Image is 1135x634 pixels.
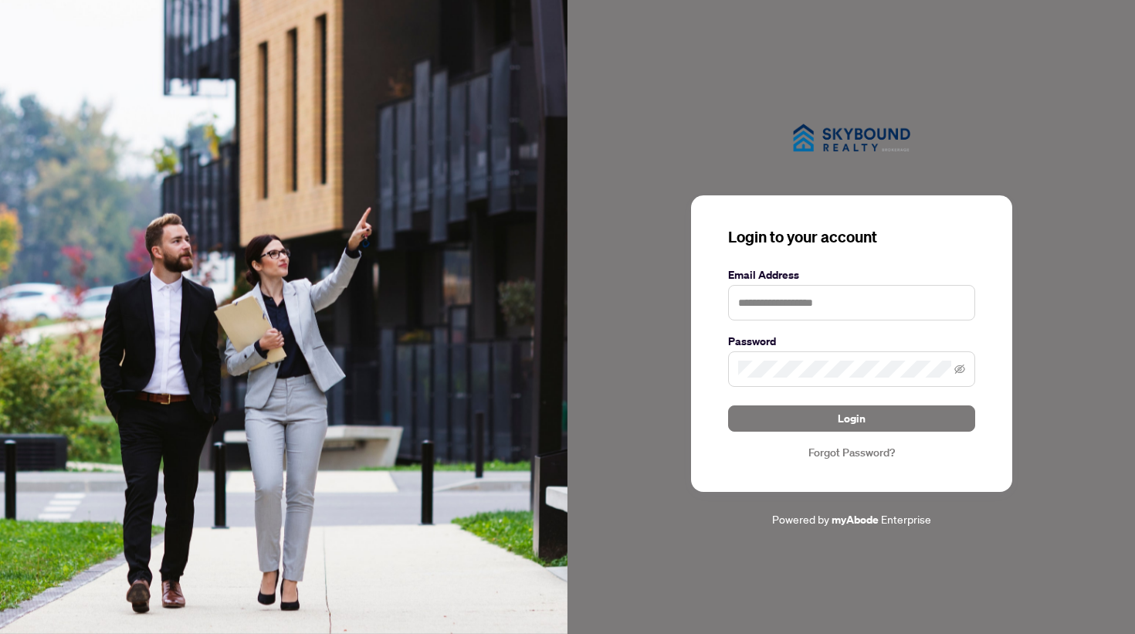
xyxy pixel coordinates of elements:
label: Password [728,333,975,350]
label: Email Address [728,266,975,283]
h3: Login to your account [728,226,975,248]
span: Login [838,406,866,431]
a: Forgot Password? [728,444,975,461]
span: Enterprise [881,512,931,526]
span: Powered by [772,512,829,526]
a: myAbode [832,511,879,528]
img: ma-logo [774,106,929,170]
span: eye-invisible [954,364,965,375]
button: Login [728,405,975,432]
